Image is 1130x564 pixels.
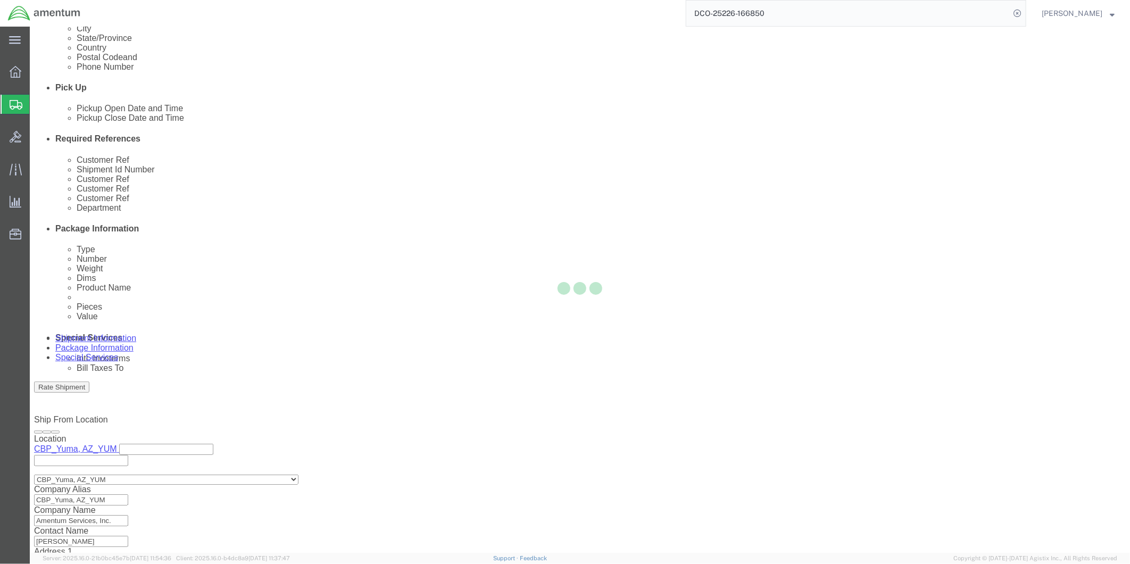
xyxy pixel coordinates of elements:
[43,555,171,561] span: Server: 2025.16.0-21b0bc45e7b
[1042,7,1102,19] span: Kenneth Wicker
[1041,7,1115,20] button: [PERSON_NAME]
[520,555,547,561] a: Feedback
[248,555,290,561] span: [DATE] 11:37:47
[953,554,1117,563] span: Copyright © [DATE]-[DATE] Agistix Inc., All Rights Reserved
[130,555,171,561] span: [DATE] 11:54:36
[686,1,1010,26] input: Search for shipment number, reference number
[176,555,290,561] span: Client: 2025.16.0-b4dc8a9
[7,5,81,21] img: logo
[493,555,520,561] a: Support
